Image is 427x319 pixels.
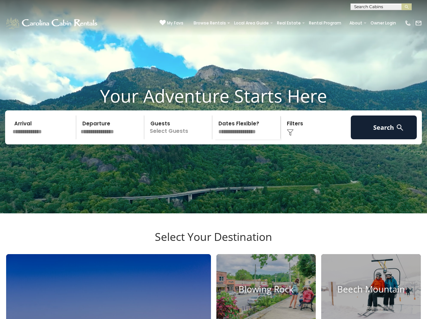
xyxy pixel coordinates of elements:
[216,284,316,295] h4: Blowing Rock
[306,18,345,28] a: Rental Program
[321,284,421,295] h4: Beech Mountain
[231,18,272,28] a: Local Area Guide
[5,16,99,30] img: White-1-1-2.png
[146,116,212,139] p: Select Guests
[367,18,399,28] a: Owner Login
[351,116,417,139] button: Search
[405,20,411,26] img: phone-regular-white.png
[415,20,422,26] img: mail-regular-white.png
[190,18,229,28] a: Browse Rentals
[287,129,294,136] img: filter--v1.png
[5,230,422,254] h3: Select Your Destination
[5,85,422,106] h1: Your Adventure Starts Here
[167,20,183,26] span: My Favs
[396,123,404,132] img: search-regular-white.png
[346,18,366,28] a: About
[274,18,304,28] a: Real Estate
[160,20,183,26] a: My Favs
